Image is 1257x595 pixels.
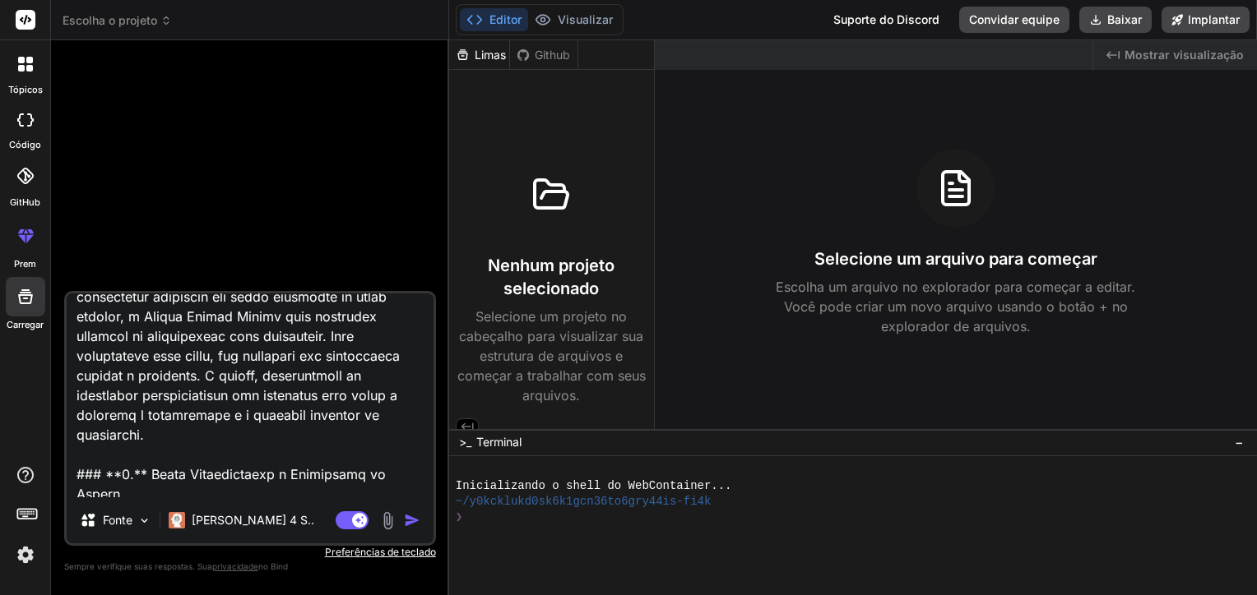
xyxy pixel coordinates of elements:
img: Configurações [12,541,39,569]
p: Fonte [103,512,132,528]
img: anexo [378,511,397,530]
font: Github [535,47,570,63]
span: Mostrar visualização [1125,47,1244,63]
font: Baixar [1107,12,1142,28]
span: − [1235,434,1244,450]
font: Visualizar [558,12,613,28]
font: Editor [489,12,522,28]
img: ícone [404,512,420,528]
button: Editor [460,8,528,31]
h3: Selecione um arquivo para começar [814,247,1097,270]
span: ~/y0kcklukd0sk6k1gcn36to6gry44is-fi4k [456,494,712,510]
p: Selecione um projeto no cabeçalho para visualizar sua estrutura de arquivos e começar a trabalhar... [456,307,647,405]
img: Escolha os modelos [137,514,151,528]
font: Escolha o projeto [63,12,157,29]
img: Claude 4 Soneto [169,512,185,528]
p: Sempre verifique suas respostas. Sua no Bind [64,559,436,574]
span: privacidade [212,561,258,571]
label: GitHub [10,196,40,210]
button: Implantar [1162,7,1250,33]
font: Implantar [1188,12,1240,28]
button: Baixar [1079,7,1152,33]
label: código [9,138,41,152]
label: Carregar [7,318,44,332]
label: Prem [14,257,36,271]
button: Convidar equipe [959,7,1069,33]
p: Preferências de teclado [64,546,436,559]
h3: Nenhum projeto selecionado [456,254,647,300]
button: Visualizar [528,8,619,31]
span: Terminal [476,434,522,450]
p: Escolha um arquivo no explorador para começar a editar. Você pode criar um novo arquivo usando o ... [772,277,1140,336]
font: Limas [475,47,506,63]
div: Suporte do Discord [823,7,949,33]
button: − [1231,429,1247,455]
span: >_ [459,434,471,450]
label: Tópicos [8,83,43,97]
font: [PERSON_NAME] 4 S.. [192,513,314,527]
span: Inicializando o shell do WebContainer... [456,478,732,494]
span: ❯ [456,510,464,525]
textarea: ### **5.** Loremipsum d Sitametcon Adipis Elitse Doeius T Incidi Utlabo Etdolo magnaa enim adm ve... [67,293,434,497]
